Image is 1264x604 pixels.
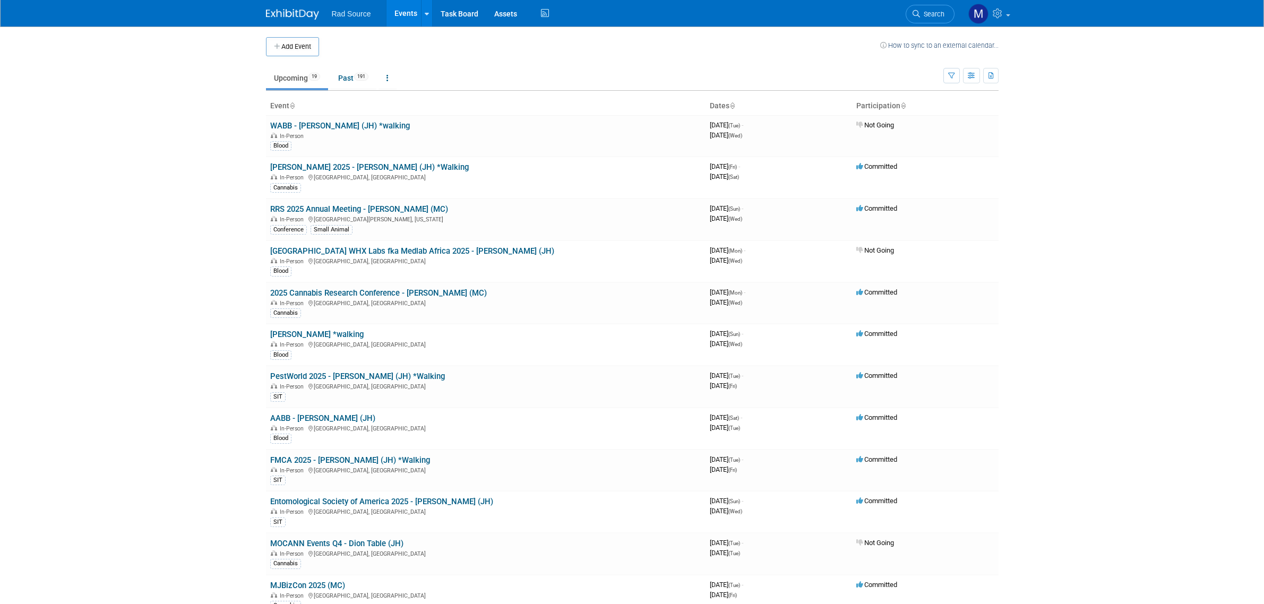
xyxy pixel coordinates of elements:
span: In-Person [280,216,307,223]
a: Sort by Event Name [289,101,295,110]
span: - [744,288,745,296]
span: Committed [856,372,897,379]
div: [GEOGRAPHIC_DATA], [GEOGRAPHIC_DATA] [270,256,701,265]
a: AABB - [PERSON_NAME] (JH) [270,413,375,423]
span: [DATE] [710,214,742,222]
span: [DATE] [710,539,743,547]
button: Add Event [266,37,319,56]
span: [DATE] [710,298,742,306]
span: [DATE] [710,549,740,557]
span: - [742,204,743,212]
span: [DATE] [710,330,743,338]
a: Sort by Participation Type [900,101,906,110]
div: Cannabis [270,183,301,193]
span: In-Person [280,300,307,307]
a: [PERSON_NAME] 2025 - [PERSON_NAME] (JH) *Walking [270,162,469,172]
span: - [742,330,743,338]
span: Committed [856,455,897,463]
img: In-Person Event [271,341,277,347]
span: [DATE] [710,172,739,180]
a: MJBizCon 2025 (MC) [270,581,345,590]
span: - [738,162,740,170]
span: (Sat) [728,415,739,421]
div: Conference [270,225,307,235]
span: (Tue) [728,550,740,556]
span: (Tue) [728,123,740,128]
img: In-Person Event [271,258,277,263]
img: In-Person Event [271,133,277,138]
span: (Wed) [728,300,742,306]
a: Entomological Society of America 2025 - [PERSON_NAME] (JH) [270,497,493,506]
a: [PERSON_NAME] *walking [270,330,364,339]
span: (Sat) [728,174,739,180]
span: - [742,539,743,547]
span: In-Person [280,383,307,390]
span: Committed [856,497,897,505]
span: (Fri) [728,467,737,473]
img: In-Person Event [271,550,277,556]
a: Past191 [330,68,376,88]
div: SIT [270,392,286,402]
span: [DATE] [710,162,740,170]
span: - [742,581,743,589]
div: [GEOGRAPHIC_DATA], [GEOGRAPHIC_DATA] [270,591,701,599]
img: In-Person Event [271,425,277,430]
span: (Wed) [728,216,742,222]
span: In-Person [280,425,307,432]
a: WABB - [PERSON_NAME] (JH) *walking [270,121,410,131]
span: [DATE] [710,507,742,515]
span: - [742,497,743,505]
img: In-Person Event [271,467,277,472]
div: [GEOGRAPHIC_DATA], [GEOGRAPHIC_DATA] [270,424,701,432]
span: Committed [856,413,897,421]
span: In-Person [280,174,307,181]
span: In-Person [280,258,307,265]
div: SIT [270,476,286,485]
span: Committed [856,581,897,589]
span: (Tue) [728,373,740,379]
img: In-Person Event [271,592,277,598]
span: [DATE] [710,424,740,432]
span: [DATE] [710,465,737,473]
div: [GEOGRAPHIC_DATA], [GEOGRAPHIC_DATA] [270,465,701,474]
span: (Sun) [728,498,740,504]
span: [DATE] [710,382,737,390]
a: [GEOGRAPHIC_DATA] WHX Labs fka Medlab Africa 2025 - [PERSON_NAME] (JH) [270,246,554,256]
span: [DATE] [710,372,743,379]
span: - [742,372,743,379]
span: (Sun) [728,331,740,337]
div: Blood [270,434,291,443]
span: Search [920,10,944,18]
span: [DATE] [710,455,743,463]
span: (Wed) [728,133,742,139]
a: MOCANN Events Q4 - Dion Table (JH) [270,539,403,548]
span: Committed [856,204,897,212]
a: Sort by Start Date [729,101,735,110]
div: [GEOGRAPHIC_DATA], [GEOGRAPHIC_DATA] [270,382,701,390]
span: [DATE] [710,246,745,254]
a: How to sync to an external calendar... [880,41,999,49]
div: [GEOGRAPHIC_DATA], [GEOGRAPHIC_DATA] [270,172,701,181]
span: [DATE] [710,591,737,599]
span: In-Person [280,467,307,474]
span: Not Going [856,246,894,254]
div: Small Animal [311,225,352,235]
div: [GEOGRAPHIC_DATA], [GEOGRAPHIC_DATA] [270,549,701,557]
span: In-Person [280,133,307,140]
span: Rad Source [332,10,371,18]
div: Blood [270,350,291,360]
span: [DATE] [710,581,743,589]
span: - [742,121,743,129]
span: (Wed) [728,341,742,347]
span: [DATE] [710,413,742,421]
span: In-Person [280,508,307,515]
span: Committed [856,162,897,170]
img: In-Person Event [271,383,277,389]
div: [GEOGRAPHIC_DATA][PERSON_NAME], [US_STATE] [270,214,701,223]
span: (Mon) [728,248,742,254]
span: 19 [308,73,320,81]
th: Event [266,97,706,115]
a: 2025 Cannabis Research Conference - [PERSON_NAME] (MC) [270,288,487,298]
span: (Tue) [728,582,740,588]
span: (Tue) [728,425,740,431]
